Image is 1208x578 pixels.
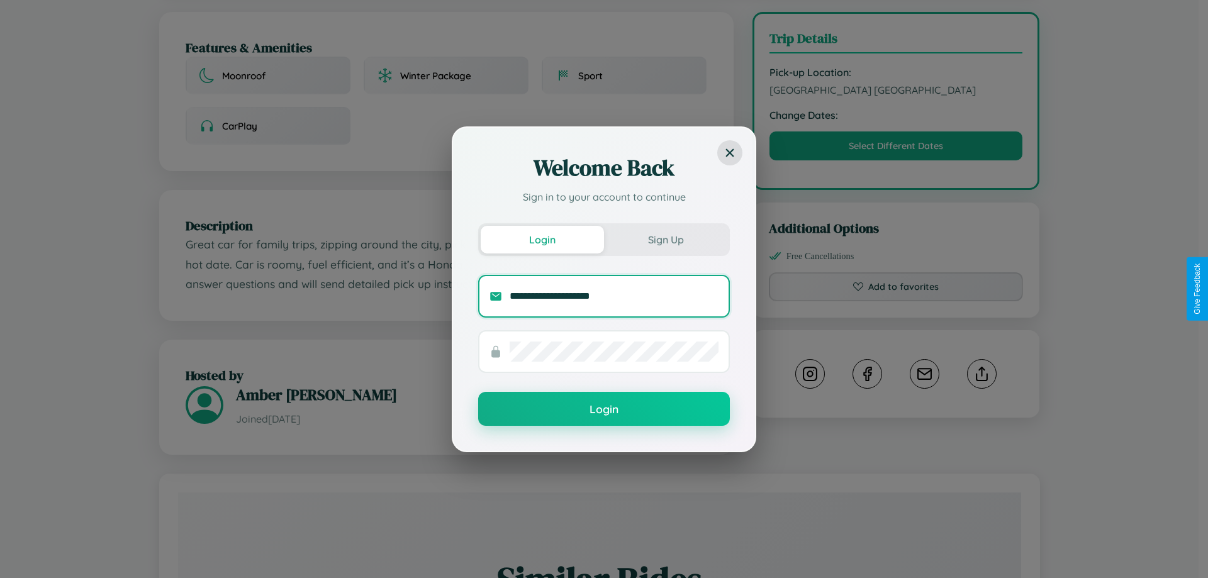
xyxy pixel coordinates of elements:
[478,189,730,204] p: Sign in to your account to continue
[478,153,730,183] h2: Welcome Back
[478,392,730,426] button: Login
[1193,264,1202,314] div: Give Feedback
[604,226,727,253] button: Sign Up
[481,226,604,253] button: Login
